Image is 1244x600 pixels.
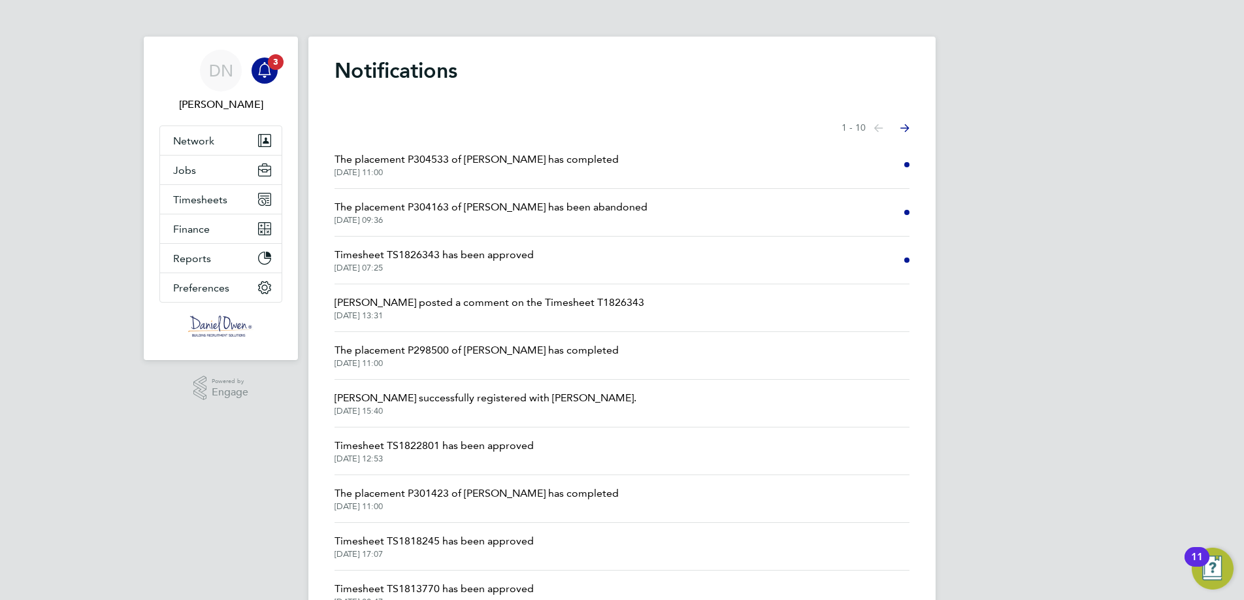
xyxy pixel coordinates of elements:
button: Network [160,126,282,155]
button: Preferences [160,273,282,302]
span: Danielle Nail [159,97,282,112]
a: Powered byEngage [193,376,249,401]
a: The placement P301423 of [PERSON_NAME] has completed[DATE] 11:00 [335,486,619,512]
a: DN[PERSON_NAME] [159,50,282,112]
span: 3 [268,54,284,70]
a: The placement P298500 of [PERSON_NAME] has completed[DATE] 11:00 [335,342,619,369]
h1: Notifications [335,58,909,84]
span: Jobs [173,164,196,176]
span: [PERSON_NAME] successfully registered with [PERSON_NAME]. [335,390,636,406]
span: Network [173,135,214,147]
span: The placement P301423 of [PERSON_NAME] has completed [335,486,619,501]
nav: Main navigation [144,37,298,360]
a: [PERSON_NAME] successfully registered with [PERSON_NAME].[DATE] 15:40 [335,390,636,416]
span: [DATE] 09:36 [335,215,647,225]
span: Timesheet TS1826343 has been approved [335,247,534,263]
a: Timesheet TS1826343 has been approved[DATE] 07:25 [335,247,534,273]
span: 1 - 10 [842,122,866,135]
button: Finance [160,214,282,243]
button: Open Resource Center, 11 new notifications [1192,548,1234,590]
span: The placement P304163 of [PERSON_NAME] has been abandoned [335,199,647,215]
span: [DATE] 07:25 [335,263,534,273]
div: 11 [1191,557,1203,574]
a: The placement P304163 of [PERSON_NAME] has been abandoned[DATE] 09:36 [335,199,647,225]
nav: Select page of notifications list [842,115,909,141]
span: The placement P304533 of [PERSON_NAME] has completed [335,152,619,167]
span: Powered by [212,376,248,387]
span: Timesheet TS1818245 has been approved [335,533,534,549]
a: Go to home page [159,316,282,337]
span: [DATE] 13:31 [335,310,644,321]
a: Timesheet TS1818245 has been approved[DATE] 17:07 [335,533,534,559]
span: Preferences [173,282,229,294]
a: The placement P304533 of [PERSON_NAME] has completed[DATE] 11:00 [335,152,619,178]
span: Timesheet TS1813770 has been approved [335,581,534,597]
span: Reports [173,252,211,265]
span: [DATE] 11:00 [335,358,619,369]
span: [DATE] 17:07 [335,549,534,559]
button: Reports [160,244,282,273]
span: [DATE] 15:40 [335,406,636,416]
span: [DATE] 12:53 [335,454,534,464]
a: [PERSON_NAME] posted a comment on the Timesheet T1826343[DATE] 13:31 [335,295,644,321]
a: 3 [252,50,278,92]
span: Timesheets [173,193,227,206]
span: [PERSON_NAME] posted a comment on the Timesheet T1826343 [335,295,644,310]
span: Engage [212,387,248,398]
span: [DATE] 11:00 [335,501,619,512]
button: Timesheets [160,185,282,214]
a: Timesheet TS1822801 has been approved[DATE] 12:53 [335,438,534,464]
span: The placement P298500 of [PERSON_NAME] has completed [335,342,619,358]
span: [DATE] 11:00 [335,167,619,178]
span: DN [209,62,233,79]
span: Timesheet TS1822801 has been approved [335,438,534,454]
img: danielowen-logo-retina.png [188,316,254,337]
span: Finance [173,223,210,235]
button: Jobs [160,156,282,184]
